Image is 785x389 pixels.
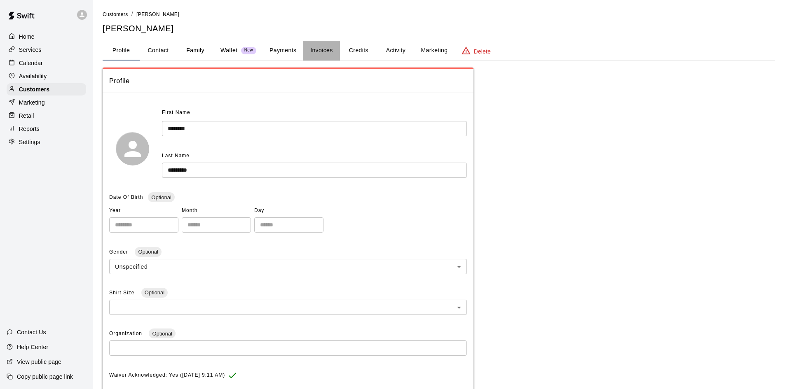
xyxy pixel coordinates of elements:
span: Organization [109,331,144,336]
p: Delete [474,47,491,56]
p: Reports [19,125,40,133]
nav: breadcrumb [103,10,775,19]
a: Services [7,44,86,56]
div: basic tabs example [103,41,775,61]
p: Wallet [220,46,238,55]
span: [PERSON_NAME] [136,12,179,17]
span: Profile [109,76,467,86]
button: Activity [377,41,414,61]
p: View public page [17,358,61,366]
button: Family [177,41,214,61]
p: Availability [19,72,47,80]
a: Reports [7,123,86,135]
div: Unspecified [109,259,467,274]
p: Help Center [17,343,48,351]
p: Home [19,33,35,41]
button: Invoices [303,41,340,61]
a: Customers [103,11,128,17]
span: Year [109,204,178,217]
p: Contact Us [17,328,46,336]
button: Payments [263,41,303,61]
h5: [PERSON_NAME] [103,23,775,34]
button: Profile [103,41,140,61]
button: Contact [140,41,177,61]
a: Settings [7,136,86,148]
a: Marketing [7,96,86,109]
a: Availability [7,70,86,82]
span: Shirt Size [109,290,136,296]
span: Customers [103,12,128,17]
span: New [241,48,256,53]
a: Calendar [7,57,86,69]
a: Customers [7,83,86,96]
span: First Name [162,106,190,119]
span: Day [254,204,323,217]
p: Customers [19,85,49,93]
p: Settings [19,138,40,146]
span: Gender [109,249,130,255]
span: Optional [135,249,161,255]
p: Retail [19,112,34,120]
button: Credits [340,41,377,61]
span: Waiver Acknowledged: Yes ([DATE] 9:11 AM) [109,369,225,382]
p: Copy public page link [17,373,73,381]
p: Services [19,46,42,54]
span: Optional [149,331,175,337]
span: Date Of Birth [109,194,143,200]
p: Marketing [19,98,45,107]
li: / [131,10,133,19]
span: Last Name [162,153,190,158]
a: Home [7,30,86,43]
button: Marketing [414,41,454,61]
span: Optional [148,194,174,200]
p: Calendar [19,59,43,67]
a: Retail [7,109,86,122]
span: Month [182,204,251,217]
span: Optional [141,289,168,296]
